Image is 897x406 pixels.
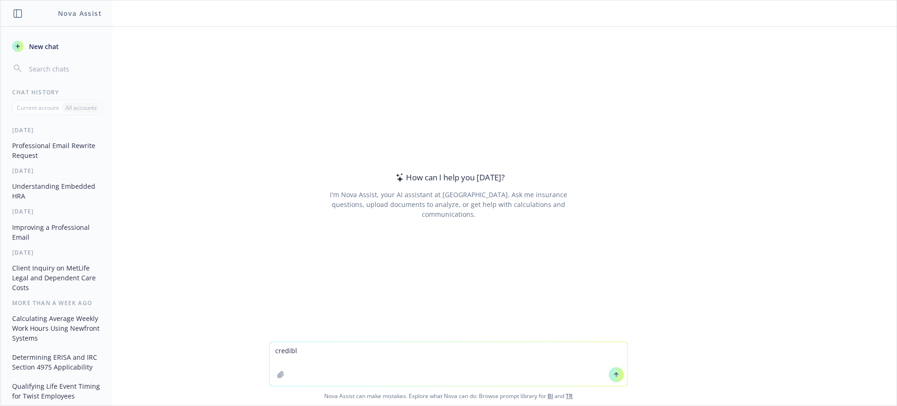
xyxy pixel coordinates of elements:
div: [DATE] [1,249,113,256]
button: Professional Email Rewrite Request [8,138,105,163]
button: New chat [8,38,105,55]
button: Qualifying Life Event Timing for Twist Employees [8,378,105,404]
button: Calculating Average Weekly Work Hours Using Newfront Systems [8,311,105,346]
button: Improving a Professional Email [8,220,105,245]
span: Nova Assist can make mistakes. Explore what Nova can do: Browse prompt library for and [4,386,893,406]
a: BI [548,392,553,400]
span: New chat [27,42,59,51]
textarea: credibl [270,342,627,386]
div: Chat History [1,88,113,96]
div: [DATE] [1,167,113,175]
input: Search chats [27,62,101,75]
div: I'm Nova Assist, your AI assistant at [GEOGRAPHIC_DATA]. Ask me insurance questions, upload docum... [317,190,580,219]
p: Current account [17,104,59,112]
div: [DATE] [1,207,113,215]
button: Understanding Embedded HRA [8,178,105,204]
button: Client Inquiry on MetLife Legal and Dependent Care Costs [8,260,105,295]
a: TR [566,392,573,400]
div: [DATE] [1,126,113,134]
div: How can I help you [DATE]? [393,171,505,184]
button: Determining ERISA and IRC Section 4975 Applicability [8,349,105,375]
p: All accounts [65,104,97,112]
h1: Nova Assist [58,8,102,18]
div: More than a week ago [1,299,113,307]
